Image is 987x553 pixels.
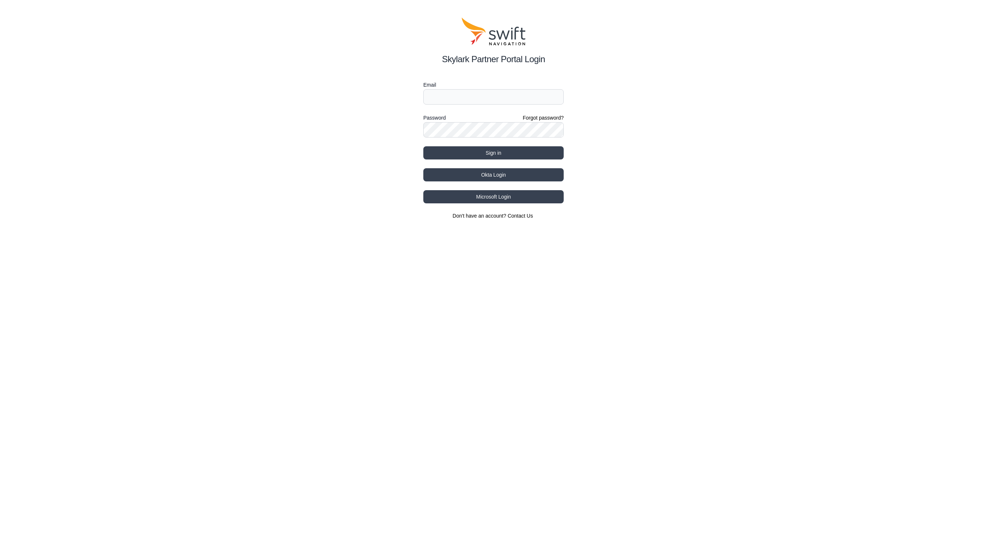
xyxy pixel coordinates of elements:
[423,113,446,122] label: Password
[423,146,564,159] button: Sign in
[423,168,564,181] button: Okta Login
[423,190,564,203] button: Microsoft Login
[423,53,564,66] h2: Skylark Partner Portal Login
[423,212,564,219] section: Don't have an account?
[423,80,564,89] label: Email
[523,114,564,121] a: Forgot password?
[508,213,533,219] a: Contact Us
